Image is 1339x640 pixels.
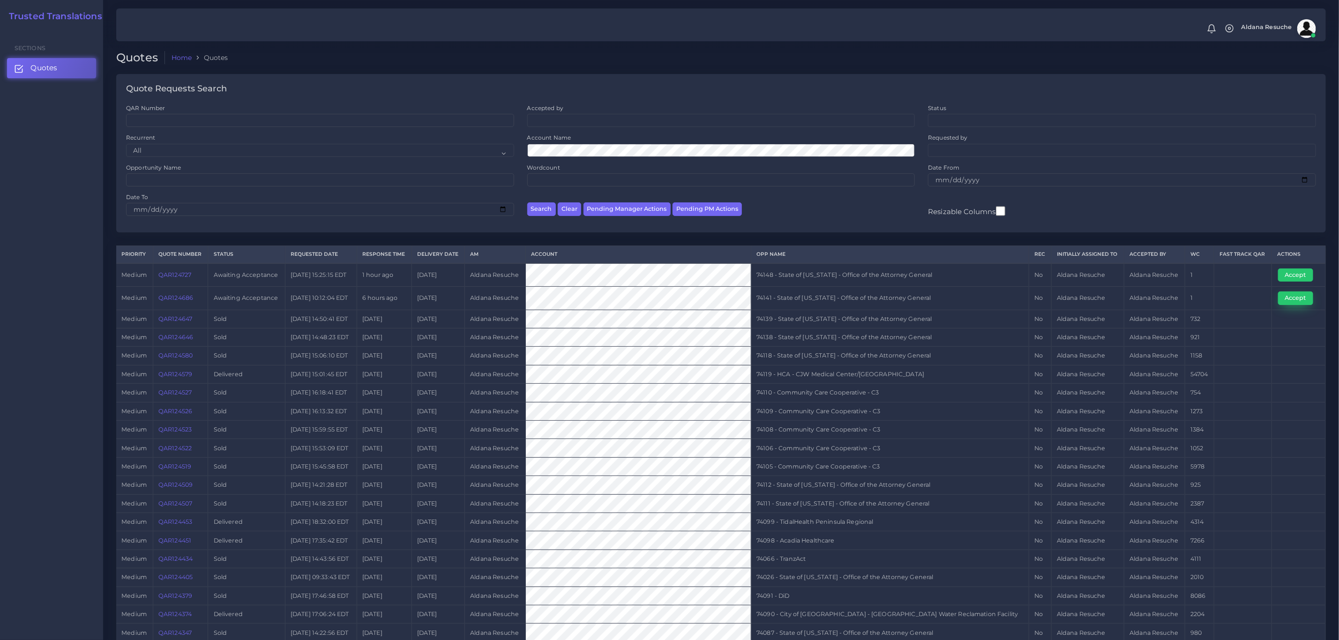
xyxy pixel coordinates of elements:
button: Pending PM Actions [673,202,742,216]
td: No [1029,365,1051,383]
td: Aldana Resuche [465,328,526,346]
td: [DATE] [357,587,411,605]
a: QAR124453 [158,518,192,525]
td: Awaiting Acceptance [208,263,285,287]
td: No [1029,328,1051,346]
td: 754 [1185,384,1214,402]
td: Sold [208,384,285,402]
td: Sold [208,587,285,605]
label: Recurrent [126,134,155,141]
td: Awaiting Acceptance [208,287,285,310]
td: Aldana Resuche [465,494,526,513]
td: Aldana Resuche [1124,328,1185,346]
td: [DATE] [411,287,465,310]
h2: Trusted Translations [2,11,102,22]
td: [DATE] [411,310,465,328]
td: 74139 - State of [US_STATE] - Office of the Attorney General [751,310,1029,328]
td: Aldana Resuche [1051,421,1124,439]
td: Aldana Resuche [465,457,526,476]
td: 74098 - Acadia Healthcare [751,531,1029,550]
label: QAR Number [126,104,165,112]
td: Aldana Resuche [1124,310,1185,328]
td: [DATE] [357,476,411,494]
td: [DATE] 15:53:09 EDT [285,439,357,457]
td: Aldana Resuche [1051,587,1124,605]
th: Status [208,246,285,263]
td: No [1029,287,1051,310]
span: Sections [15,45,45,52]
td: 7266 [1185,531,1214,550]
a: QAR124523 [158,426,192,433]
td: [DATE] 15:25:15 EDT [285,263,357,287]
td: Aldana Resuche [1051,494,1124,513]
td: [DATE] [411,347,465,365]
td: Aldana Resuche [1124,513,1185,531]
td: Sold [208,402,285,420]
h4: Quote Requests Search [126,84,227,94]
button: Pending Manager Actions [583,202,671,216]
td: 5978 [1185,457,1214,476]
td: No [1029,263,1051,287]
td: Aldana Resuche [1051,476,1124,494]
td: Aldana Resuche [1051,310,1124,328]
td: 4314 [1185,513,1214,531]
td: 1 [1185,287,1214,310]
td: Aldana Resuche [1051,513,1124,531]
td: 74110 - Community Care Cooperative - C3 [751,384,1029,402]
td: No [1029,439,1051,457]
td: [DATE] [357,568,411,587]
a: QAR124647 [158,315,192,322]
td: Aldana Resuche [1124,494,1185,513]
td: Aldana Resuche [1051,365,1124,383]
td: 74099 - TidalHealth Peninsula Regional [751,513,1029,531]
span: medium [121,389,147,396]
td: [DATE] [357,402,411,420]
td: Delivered [208,531,285,550]
button: Search [527,202,556,216]
td: 6 hours ago [357,287,411,310]
td: No [1029,587,1051,605]
td: 74090 - City of [GEOGRAPHIC_DATA] - [GEOGRAPHIC_DATA] Water Reclamation Facility [751,605,1029,624]
td: No [1029,310,1051,328]
td: No [1029,550,1051,568]
td: [DATE] [357,365,411,383]
td: Aldana Resuche [1124,587,1185,605]
td: [DATE] 16:13:32 EDT [285,402,357,420]
th: Accepted by [1124,246,1185,263]
td: Delivered [208,365,285,383]
label: Opportunity Name [126,164,181,171]
label: Account Name [527,134,571,141]
td: Aldana Resuche [1124,568,1185,587]
td: 8086 [1185,587,1214,605]
td: Aldana Resuche [465,310,526,328]
button: Accept [1278,291,1313,305]
td: Aldana Resuche [465,402,526,420]
span: medium [121,408,147,415]
td: Aldana Resuche [1124,347,1185,365]
a: QAR124727 [158,271,191,278]
th: Response Time [357,246,411,263]
td: Aldana Resuche [1124,287,1185,310]
td: Aldana Resuche [465,476,526,494]
span: Aldana Resuche [1242,24,1292,30]
td: [DATE] 14:48:23 EDT [285,328,357,346]
td: [DATE] 10:12:04 EDT [285,287,357,310]
label: Accepted by [527,104,564,112]
td: 74138 - State of [US_STATE] - Office of the Attorney General [751,328,1029,346]
span: medium [121,271,147,278]
td: [DATE] [357,347,411,365]
span: medium [121,555,147,562]
td: 74112 - State of [US_STATE] - Office of the Attorney General [751,476,1029,494]
td: [DATE] 17:46:58 EDT [285,587,357,605]
td: Sold [208,568,285,587]
label: Date To [126,193,148,201]
td: 1 [1185,263,1214,287]
th: WC [1185,246,1214,263]
td: Aldana Resuche [1051,439,1124,457]
td: [DATE] [411,531,465,550]
td: Aldana Resuche [465,263,526,287]
td: [DATE] [357,421,411,439]
td: Aldana Resuche [1124,531,1185,550]
label: Resizable Columns [928,205,1005,217]
td: 925 [1185,476,1214,494]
